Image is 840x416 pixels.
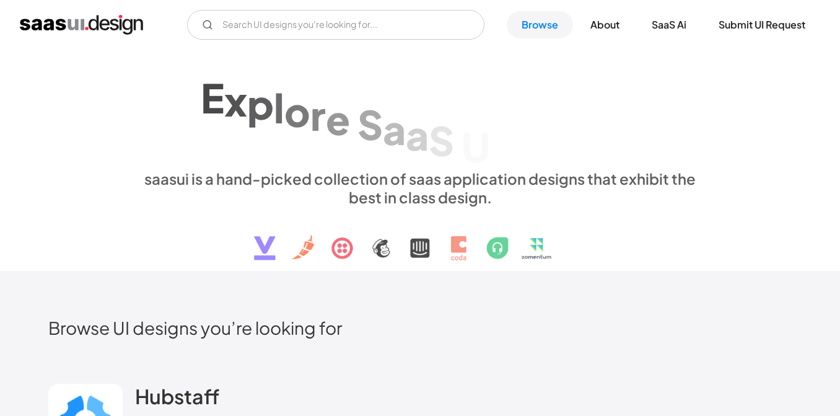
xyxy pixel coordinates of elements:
a: home [20,15,143,35]
a: Hubstaff [135,384,219,415]
form: Email Form [187,10,484,40]
div: r [310,91,326,139]
a: Submit UI Request [704,11,820,38]
div: x [224,76,247,124]
div: saasui is a hand-picked collection of saas application designs that exhibit the best in class des... [135,169,705,206]
div: U [462,122,490,170]
div: e [326,95,350,143]
div: l [274,83,284,131]
a: SaaS Ai [637,11,701,38]
div: E [201,74,224,122]
div: p [247,80,274,128]
a: About [575,11,634,38]
div: a [383,105,406,153]
h2: Hubstaff [135,384,219,409]
img: text, icon, saas logo [232,206,608,271]
h1: Explore SaaS UI design patterns & interactions. [135,62,705,157]
a: Browse [507,11,573,38]
div: o [284,87,310,135]
input: Search UI designs you're looking for... [187,10,484,40]
div: a [406,110,429,158]
h2: Browse UI designs you’re looking for [48,317,792,339]
div: S [357,100,383,148]
div: S [429,117,454,164]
